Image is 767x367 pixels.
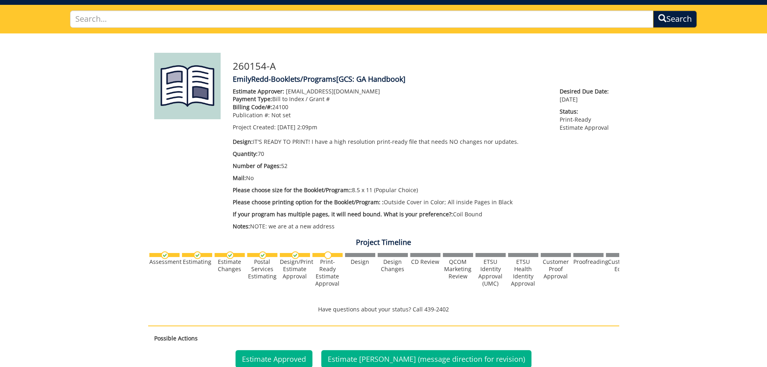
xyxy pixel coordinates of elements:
p: Outside Cover in Color; All inside Pages in Black [233,198,548,206]
div: Estimating [182,258,212,265]
img: checkmark [194,251,201,259]
span: Payment Type: [233,95,272,103]
span: Quantity: [233,150,258,158]
p: [EMAIL_ADDRESS][DOMAIN_NAME] [233,87,548,95]
div: Design/Print Estimate Approval [280,258,310,280]
span: [GCS: GA Handbook] [336,74,405,84]
p: Have questions about your status? Call 439-2402 [148,305,619,313]
h4: Project Timeline [148,238,619,247]
p: Coil Bound [233,210,548,218]
span: Desired Due Date: [560,87,613,95]
h4: EmilyRedd-Booklets/Programs [233,75,613,83]
span: Publication #: [233,111,270,119]
div: Assessment [149,258,180,265]
span: Estimate Approver: [233,87,284,95]
span: Please choose size for the Booklet/Program:: [233,186,352,194]
span: If your program has multiple pages, it will need bound. What is your preference?: [233,210,453,218]
p: 24100 [233,103,548,111]
p: No [233,174,548,182]
span: Status: [560,108,613,116]
input: Search... [70,10,654,28]
img: no [324,251,332,259]
p: 8.5 x 11 (Popular Choice) [233,186,548,194]
p: 52 [233,162,548,170]
strong: Possible Actions [154,334,198,342]
div: CD Review [410,258,440,265]
button: Search [653,10,697,28]
img: checkmark [226,251,234,259]
span: Number of Pages: [233,162,281,170]
img: checkmark [259,251,267,259]
span: Design: [233,138,253,145]
span: Mail: [233,174,246,182]
span: Project Created: [233,123,276,131]
span: Please choose printing option for the Booklet/Program: : [233,198,384,206]
div: ETSU Identity Approval (UMC) [475,258,506,287]
p: Bill to Index / Grant # [233,95,548,103]
p: Print-Ready Estimate Approval [560,108,613,132]
div: ETSU Health Identity Approval [508,258,538,287]
h3: 260154-A [233,61,613,71]
span: [DATE] 2:09pm [277,123,317,131]
div: Customer Edits [606,258,636,273]
div: Design Changes [378,258,408,273]
div: Postal Services Estimating [247,258,277,280]
div: QCOM Marketing Review [443,258,473,280]
span: Not set [271,111,291,119]
img: checkmark [292,251,299,259]
img: checkmark [161,251,169,259]
p: NOTE: we are at a new address [233,222,548,230]
div: Proofreading [573,258,604,265]
span: Notes: [233,222,250,230]
div: Estimate Changes [215,258,245,273]
p: IT'S READY TO PRINT! I have a high resolution print-ready file that needs NO changes nor updates. [233,138,548,146]
div: Customer Proof Approval [541,258,571,280]
span: Billing Code/#: [233,103,272,111]
p: 70 [233,150,548,158]
div: Design [345,258,375,265]
img: Product featured image [154,53,221,119]
div: Print-Ready Estimate Approval [312,258,343,287]
p: [DATE] [560,87,613,104]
